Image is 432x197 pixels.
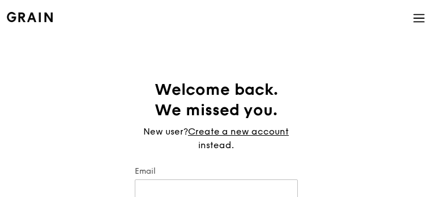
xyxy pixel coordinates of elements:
[143,126,188,137] span: New user?
[135,166,298,177] label: Email
[7,12,53,22] img: Grain
[188,125,289,139] a: Create a new account
[135,79,298,120] h1: Welcome back. We missed you.
[198,140,234,150] span: instead.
